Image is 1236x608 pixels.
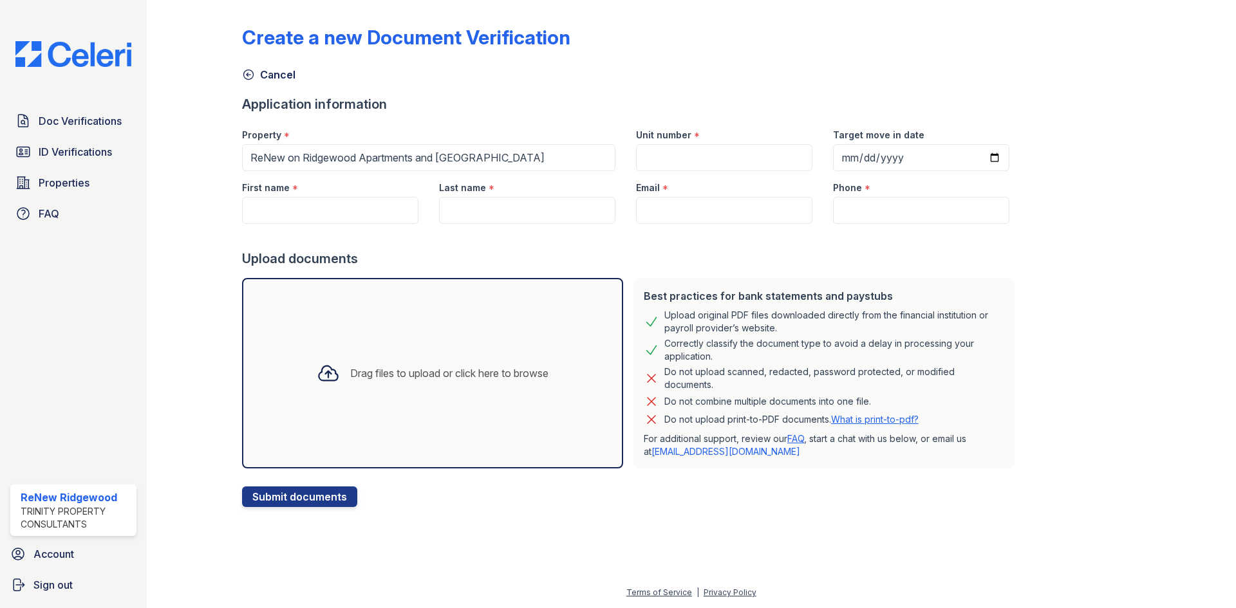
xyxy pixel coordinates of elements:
a: Doc Verifications [10,108,136,134]
label: Last name [439,181,486,194]
label: First name [242,181,290,194]
div: Correctly classify the document type to avoid a delay in processing your application. [664,337,1004,363]
a: ID Verifications [10,139,136,165]
div: Upload documents [242,250,1020,268]
a: Terms of Service [626,587,692,597]
div: Upload original PDF files downloaded directly from the financial institution or payroll provider’... [664,309,1004,335]
div: Drag files to upload or click here to browse [350,365,548,381]
p: For additional support, review our , start a chat with us below, or email us at [644,432,1004,458]
span: ID Verifications [39,144,112,160]
span: Doc Verifications [39,113,122,129]
span: Properties [39,175,89,190]
a: Account [5,541,142,567]
label: Email [636,181,660,194]
span: Account [33,546,74,562]
a: Cancel [242,67,295,82]
button: Submit documents [242,486,357,507]
p: Do not upload print-to-PDF documents. [664,413,919,426]
span: FAQ [39,206,59,221]
div: Create a new Document Verification [242,26,570,49]
div: Do not combine multiple documents into one file. [664,394,871,409]
label: Phone [833,181,862,194]
label: Target move in date [833,129,924,142]
div: Best practices for bank statements and paystubs [644,288,1004,304]
label: Property [242,129,281,142]
a: FAQ [787,433,804,444]
a: Sign out [5,572,142,598]
a: [EMAIL_ADDRESS][DOMAIN_NAME] [651,446,800,457]
a: Properties [10,170,136,196]
div: Trinity Property Consultants [21,505,131,531]
div: ReNew Ridgewood [21,490,131,505]
a: Privacy Policy [704,587,756,597]
div: | [697,587,699,597]
a: FAQ [10,201,136,226]
div: Application information [242,95,1020,113]
label: Unit number [636,129,691,142]
div: Do not upload scanned, redacted, password protected, or modified documents. [664,365,1004,391]
img: CE_Logo_Blue-a8612792a0a2168367f1c8372b55b34899dd931a85d93a1a3d3e32e68fde9ad4.png [5,41,142,67]
span: Sign out [33,577,73,593]
a: What is print-to-pdf? [831,414,919,425]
